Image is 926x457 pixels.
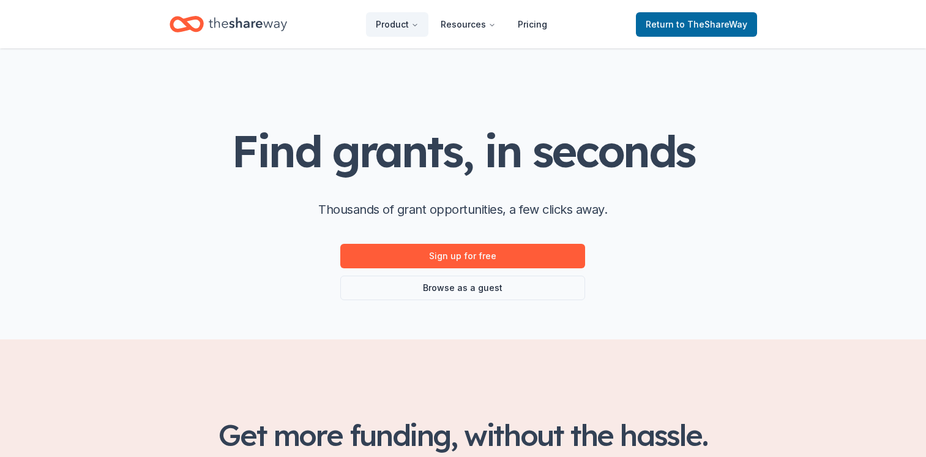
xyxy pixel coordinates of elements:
a: Browse as a guest [340,276,585,300]
button: Resources [431,12,506,37]
a: Sign up for free [340,244,585,268]
h1: Find grants, in seconds [231,127,694,175]
span: to TheShareWay [676,19,747,29]
button: Product [366,12,428,37]
span: Return [646,17,747,32]
h2: Get more funding, without the hassle. [170,418,757,452]
a: Home [170,10,287,39]
p: Thousands of grant opportunities, a few clicks away. [318,200,607,219]
a: Returnto TheShareWay [636,12,757,37]
a: Pricing [508,12,557,37]
nav: Main [366,10,557,39]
